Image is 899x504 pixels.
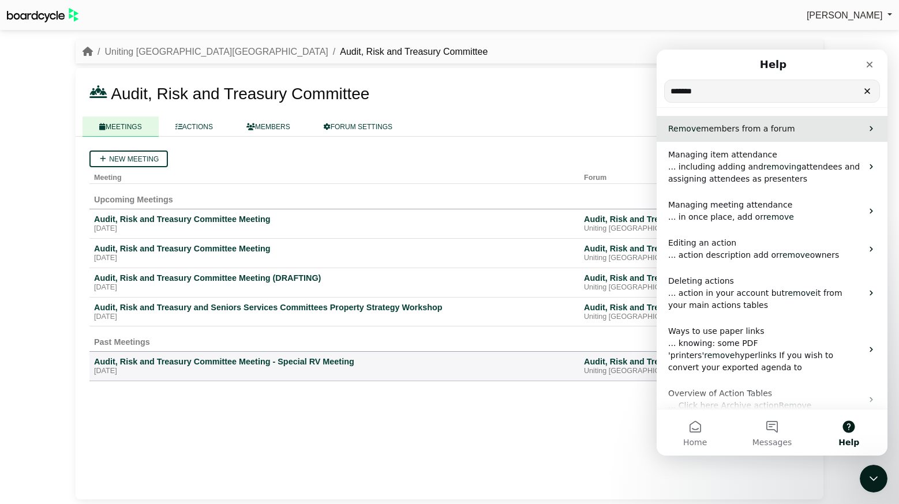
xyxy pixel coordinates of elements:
a: Audit, Risk and Treasury Committee Uniting [GEOGRAPHIC_DATA][GEOGRAPHIC_DATA] [584,214,782,234]
a: Audit, Risk and Treasury Committee Uniting [GEOGRAPHIC_DATA][GEOGRAPHIC_DATA] [584,356,782,376]
div: [DATE] [94,313,575,322]
a: Audit, Risk and Treasury Committee Meeting [DATE] [94,214,575,234]
div: Uniting [GEOGRAPHIC_DATA][GEOGRAPHIC_DATA] [584,283,782,292]
a: Audit, Risk and Treasury Committee Uniting [GEOGRAPHIC_DATA][GEOGRAPHIC_DATA] [584,302,782,322]
div: Audit, Risk and Treasury Committee Meeting - Special RV Meeting [94,356,575,367]
li: Audit, Risk and Treasury Committee [328,44,488,59]
a: Audit, Risk and Treasury Committee Uniting [GEOGRAPHIC_DATA][GEOGRAPHIC_DATA] [584,243,782,263]
a: Audit, Risk and Treasury and Seniors Services Committees Property Strategy Workshop [DATE] [94,302,575,322]
th: Meeting [89,167,579,184]
a: Uniting [GEOGRAPHIC_DATA][GEOGRAPHIC_DATA] [104,47,328,57]
div: Audit, Risk and Treasury Committee [584,356,782,367]
div: [DATE] [94,283,575,292]
div: Uniting [GEOGRAPHIC_DATA][GEOGRAPHIC_DATA] [584,254,782,263]
a: Audit, Risk and Treasury Committee Meeting (DRAFTING) [DATE] [94,273,575,292]
a: Audit, Risk and Treasury Committee Uniting [GEOGRAPHIC_DATA][GEOGRAPHIC_DATA] [584,273,782,292]
th: Forum [579,167,787,184]
div: Audit, Risk and Treasury Committee Meeting (DRAFTING) [94,273,575,283]
div: [DATE] [94,367,575,376]
span: [PERSON_NAME] [807,10,883,20]
div: [DATE] [94,254,575,263]
a: New meeting [89,151,168,167]
a: MEMBERS [230,116,307,137]
div: Audit, Risk and Treasury and Seniors Services Committees Property Strategy Workshop [94,302,575,313]
div: [DATE] [94,224,575,234]
div: Audit, Risk and Treasury Committee [584,302,782,313]
a: ACTIONS [159,116,230,137]
nav: breadcrumb [83,44,488,59]
a: FORUM SETTINGS [307,116,409,137]
a: Audit, Risk and Treasury Committee Meeting [DATE] [94,243,575,263]
span: Past Meetings [94,337,150,347]
div: Uniting [GEOGRAPHIC_DATA][GEOGRAPHIC_DATA] [584,313,782,322]
iframe: Intercom live chat [657,50,887,456]
iframe: Intercom live chat [860,465,887,492]
div: Uniting [GEOGRAPHIC_DATA][GEOGRAPHIC_DATA] [584,367,782,376]
div: Audit, Risk and Treasury Committee Meeting [94,214,575,224]
div: Audit, Risk and Treasury Committee [584,273,782,283]
div: Audit, Risk and Treasury Committee [584,243,782,254]
a: Audit, Risk and Treasury Committee Meeting - Special RV Meeting [DATE] [94,356,575,376]
div: Audit, Risk and Treasury Committee Meeting [94,243,575,254]
img: BoardcycleBlackGreen-aaafeed430059cb809a45853b8cf6d952af9d84e6e89e1f1685b34bfd5cb7d64.svg [7,8,78,22]
a: [PERSON_NAME] [807,8,892,23]
span: Upcoming Meetings [94,195,173,204]
div: Audit, Risk and Treasury Committee [584,214,782,224]
div: Uniting [GEOGRAPHIC_DATA][GEOGRAPHIC_DATA] [584,224,782,234]
span: Audit, Risk and Treasury Committee [111,85,369,103]
a: MEETINGS [83,116,159,137]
